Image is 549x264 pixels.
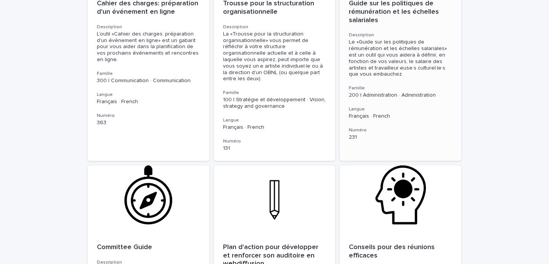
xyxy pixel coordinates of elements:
h3: Description [349,32,452,38]
p: Committee Guide [97,243,200,252]
p: 363 [97,120,200,126]
p: 300 | Communication · Communication [97,78,200,84]
p: 231 [349,134,452,141]
h3: Description [97,24,200,30]
h3: Numéro [349,127,452,133]
p: 131 [223,145,326,152]
h3: Langue [223,117,326,123]
p: Français · French [97,99,200,105]
p: Français · French [223,124,326,131]
div: L'outil «Cahier des charges: préparation d'un événement en ligne» est un gabarit pour vous aider ... [97,31,200,63]
h3: Famille [223,90,326,96]
p: 200 | Administration · Administration [349,92,452,99]
h3: Famille [97,71,200,77]
p: Conseils pour des réunions efficaces [349,243,452,260]
div: La «Trousse pour la structuration organisationnelle» vous permet de réfléchir à votre structure o... [223,31,326,82]
h3: Description [223,24,326,30]
h3: Langue [349,106,452,112]
p: Français · French [349,113,452,120]
h3: Langue [97,92,200,98]
h3: Numéro [97,113,200,119]
p: 100 | Stratégie et développement · Vision, strategy and governance [223,97,326,110]
h3: Numéro [223,138,326,144]
h3: Famille [349,85,452,91]
div: Le «Guide sur les politiques de rémunération et les échelles salariales» est un outil qui vous ai... [349,39,452,78]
